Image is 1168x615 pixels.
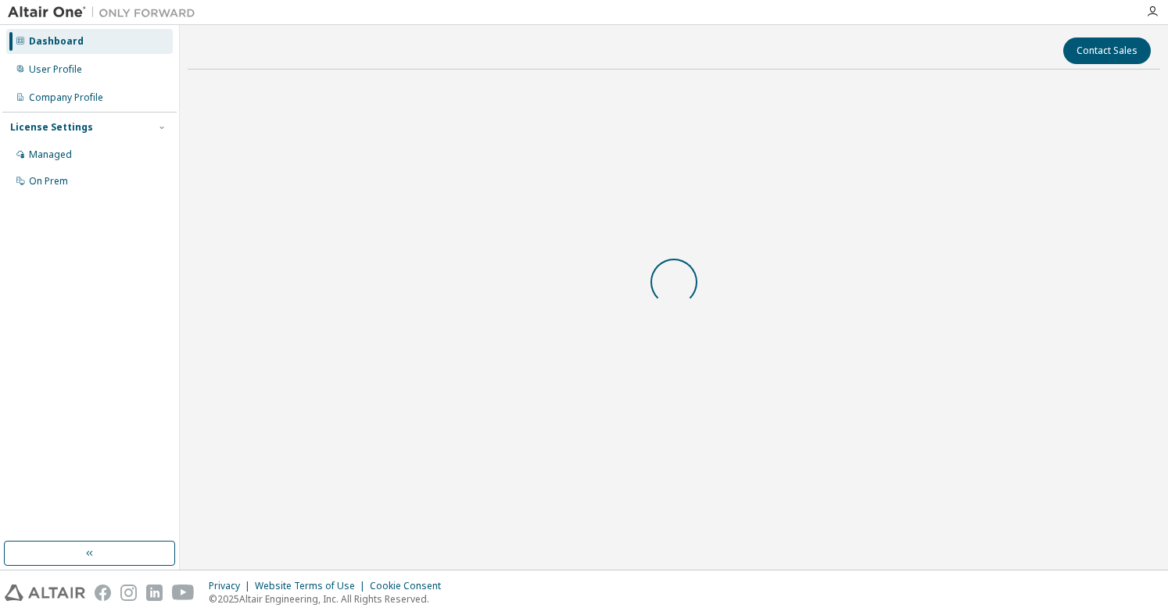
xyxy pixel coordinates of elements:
div: License Settings [10,121,93,134]
div: Website Terms of Use [255,580,370,592]
div: Company Profile [29,91,103,104]
img: youtube.svg [172,585,195,601]
img: facebook.svg [95,585,111,601]
div: On Prem [29,175,68,188]
img: Altair One [8,5,203,20]
img: linkedin.svg [146,585,163,601]
img: instagram.svg [120,585,137,601]
div: User Profile [29,63,82,76]
div: Cookie Consent [370,580,450,592]
p: © 2025 Altair Engineering, Inc. All Rights Reserved. [209,592,450,606]
button: Contact Sales [1063,38,1151,64]
div: Privacy [209,580,255,592]
div: Managed [29,148,72,161]
div: Dashboard [29,35,84,48]
img: altair_logo.svg [5,585,85,601]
